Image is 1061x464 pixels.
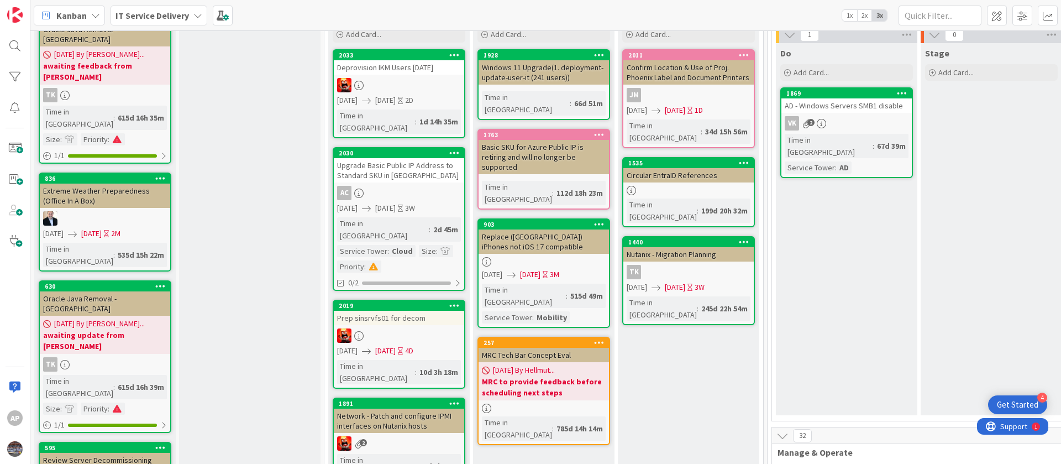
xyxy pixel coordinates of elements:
div: 1D [695,105,703,116]
div: 2011Confirm Location & Use of Proj. Phoenix Label and Document Printers [623,50,754,85]
div: 257 [484,339,609,347]
div: Time in [GEOGRAPHIC_DATA] [43,375,113,399]
div: 3M [550,269,559,280]
div: 4D [405,345,413,357]
div: 1535Circular EntraID References [623,158,754,183]
span: Add Card... [635,29,671,39]
div: 1891Network - Patch and configure IPMI interfaces on Nutanix hosts [334,399,464,433]
div: Get Started [997,399,1038,410]
span: [DATE] [375,202,396,214]
div: 785d 14h 14m [554,423,606,435]
a: 836Extreme Weather Preparedness (Office In A Box)HO[DATE][DATE]2MTime in [GEOGRAPHIC_DATA]:535d 1... [39,173,171,272]
div: Service Tower [482,311,532,324]
div: 66d 51m [571,97,606,110]
div: 34d 15h 56m [702,126,750,138]
span: Support [23,2,50,15]
b: MRC to provide feedback before scheduling next steps [482,376,606,398]
div: 2011 [628,51,754,59]
span: : [552,187,554,199]
span: [DATE] [520,269,540,280]
span: 0 [945,28,964,41]
div: Time in [GEOGRAPHIC_DATA] [482,91,570,116]
div: 1535 [628,159,754,167]
div: Oracle Java Removal - [GEOGRAPHIC_DATA] [40,291,170,316]
div: Time in [GEOGRAPHIC_DATA] [627,199,697,223]
a: 1928Windows 11 Upgrade(1. deployment-update-user-it (241 users))Time in [GEOGRAPHIC_DATA]:66d 51m [477,49,610,120]
span: 0/2 [348,277,359,289]
div: 1/1 [40,418,170,432]
div: 2019 [334,301,464,311]
span: : [429,223,430,236]
div: Deprovision IKM Users [DATE] [334,60,464,75]
div: AP [7,410,23,426]
span: [DATE] [665,105,685,116]
span: [DATE] [337,95,358,106]
div: 630Oracle Java Removal - [GEOGRAPHIC_DATA] [40,281,170,316]
div: Time in [GEOGRAPHIC_DATA] [43,243,113,267]
span: [DATE] [337,345,358,357]
a: 1763Basic SKU for Azure Public IP is retiring and will no longer be supportedTime in [GEOGRAPHIC_... [477,129,610,210]
div: Size [419,245,436,257]
div: Time in [GEOGRAPHIC_DATA] [482,181,552,205]
div: Time in [GEOGRAPHIC_DATA] [337,360,415,384]
img: HO [43,211,57,226]
div: 1928Windows 11 Upgrade(1. deployment-update-user-it (241 users)) [479,50,609,85]
div: Basic SKU for Azure Public IP is retiring and will no longer be supported [479,140,609,174]
span: : [532,311,534,324]
b: awaiting update from [PERSON_NAME] [43,330,167,352]
div: 2033 [334,50,464,60]
div: AD - Windows Servers SMB1 disable [781,98,912,113]
span: [DATE] [81,228,102,239]
span: [DATE] By Hellmut... [493,364,555,376]
div: 1440Nutanix - Migration Planning [623,237,754,262]
span: 2 [807,119,815,126]
div: Service Tower [337,245,387,257]
div: TK [623,265,754,279]
div: TK [40,357,170,372]
a: 257MRC Tech Bar Concept Eval[DATE] By Hellmut...MRC to provide feedback before scheduling next st... [477,337,610,445]
div: 2M [111,228,120,239]
span: [DATE] By [PERSON_NAME]... [54,49,145,60]
div: 2d 45m [430,223,461,236]
span: : [113,381,115,393]
span: [DATE] [482,269,502,280]
div: 199d 20h 32m [698,205,750,217]
div: Size [43,133,60,145]
div: Replace ([GEOGRAPHIC_DATA]) iPhones not iOS 17 compatible [479,230,609,254]
div: 903 [484,221,609,228]
a: 1440Nutanix - Migration PlanningTK[DATE][DATE]3WTime in [GEOGRAPHIC_DATA]:245d 22h 54m [622,236,755,325]
span: 2x [857,10,872,21]
div: JM [623,88,754,102]
a: 630Oracle Java Removal - [GEOGRAPHIC_DATA][DATE] By [PERSON_NAME]...awaiting update from [PERSON_... [39,280,171,433]
div: Time in [GEOGRAPHIC_DATA] [337,217,429,242]
span: 1x [842,10,857,21]
div: 10d 3h 18m [417,366,461,378]
div: 1869 [781,88,912,98]
div: 2030 [339,149,464,157]
span: : [113,112,115,124]
span: : [436,245,438,257]
div: Time in [GEOGRAPHIC_DATA] [627,296,697,321]
div: 1869 [786,90,912,97]
div: JM [627,88,641,102]
div: 1535 [623,158,754,168]
div: 4 [1037,393,1047,403]
div: 257MRC Tech Bar Concept Eval [479,338,609,362]
div: Upgrade Basic Public IP Address to Standard SKU in [GEOGRAPHIC_DATA] [334,158,464,183]
a: 2033Deprovision IKM Users [DATE]VN[DATE][DATE]2DTime in [GEOGRAPHIC_DATA]:1d 14h 35m [333,49,465,138]
div: AC [334,186,464,200]
div: 836 [45,175,170,183]
div: 1891 [334,399,464,409]
span: : [415,116,417,128]
span: : [701,126,702,138]
div: 595 [45,444,170,452]
span: : [873,140,874,152]
div: Time in [GEOGRAPHIC_DATA] [785,134,873,158]
span: 32 [793,429,812,442]
div: TK [43,88,57,102]
div: 615d 16h 39m [115,381,167,393]
span: : [552,423,554,435]
span: [DATE] [375,345,396,357]
div: 630 [40,281,170,291]
div: 1763Basic SKU for Azure Public IP is retiring and will no longer be supported [479,130,609,174]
